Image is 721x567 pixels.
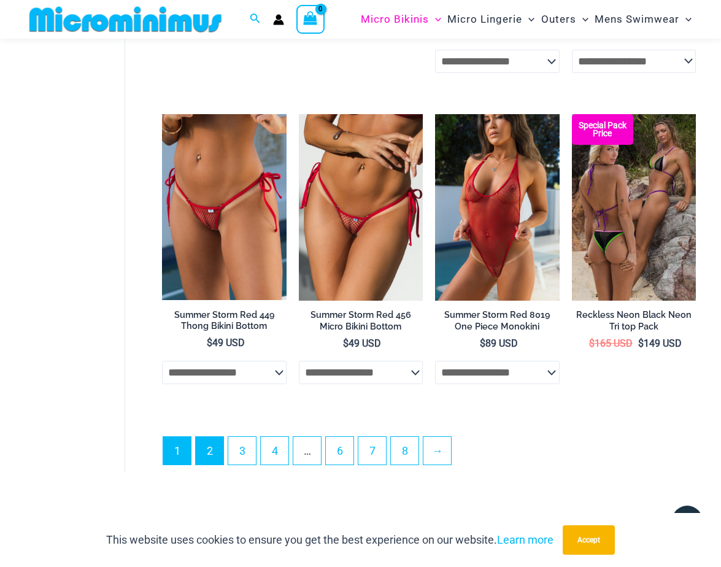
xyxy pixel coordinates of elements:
[162,309,286,337] a: Summer Storm Red 449 Thong Bikini Bottom
[592,4,695,35] a: Mens SwimwearMenu ToggleMenu Toggle
[480,337,518,349] bdi: 89 USD
[638,337,644,349] span: $
[299,114,423,301] img: Summer Storm Red 456 Micro 02
[162,436,696,472] nav: Product Pagination
[435,309,559,332] h2: Summer Storm Red 8019 One Piece Monokini
[679,4,692,35] span: Menu Toggle
[343,337,349,349] span: $
[572,309,696,337] a: Reckless Neon Black Neon Tri top Pack
[207,337,212,349] span: $
[106,531,553,549] p: This website uses cookies to ensure you get the best experience on our website.
[228,437,256,465] a: Page 3
[261,437,288,465] a: Page 4
[326,437,353,465] a: Page 6
[299,114,423,301] a: Summer Storm Red 456 Micro 02Summer Storm Red 456 Micro 03Summer Storm Red 456 Micro 03
[358,4,444,35] a: Micro BikinisMenu ToggleMenu Toggle
[595,4,679,35] span: Mens Swimwear
[299,309,423,332] h2: Summer Storm Red 456 Micro Bikini Bottom
[572,114,696,301] img: Tri Top Pack
[638,337,682,349] bdi: 149 USD
[273,14,284,25] a: Account icon link
[447,4,522,35] span: Micro Lingerie
[576,4,588,35] span: Menu Toggle
[361,4,429,35] span: Micro Bikinis
[522,4,534,35] span: Menu Toggle
[250,12,261,27] a: Search icon link
[356,2,696,37] nav: Site Navigation
[162,309,286,332] h2: Summer Storm Red 449 Thong Bikini Bottom
[358,437,386,465] a: Page 7
[435,114,559,301] a: Summer Storm Red 8019 One Piece 04Summer Storm Red 8019 One Piece 03Summer Storm Red 8019 One Pie...
[541,4,576,35] span: Outers
[391,437,418,465] a: Page 8
[163,437,191,465] span: Page 1
[429,4,441,35] span: Menu Toggle
[480,337,485,349] span: $
[572,309,696,332] h2: Reckless Neon Black Neon Tri top Pack
[572,121,633,137] b: Special Pack Price
[207,337,245,349] bdi: 49 USD
[162,114,286,300] a: Summer Storm Red 449 Thong 01Summer Storm Red 449 Thong 03Summer Storm Red 449 Thong 03
[293,437,321,465] span: …
[299,309,423,337] a: Summer Storm Red 456 Micro Bikini Bottom
[444,4,538,35] a: Micro LingerieMenu ToggleMenu Toggle
[196,437,223,465] a: Page 2
[25,6,226,33] img: MM SHOP LOGO FLAT
[435,309,559,337] a: Summer Storm Red 8019 One Piece Monokini
[538,4,592,35] a: OutersMenu ToggleMenu Toggle
[589,337,595,349] span: $
[296,5,325,33] a: View Shopping Cart, empty
[435,114,559,301] img: Summer Storm Red 8019 One Piece 04
[589,337,633,349] bdi: 165 USD
[423,437,451,465] a: →
[497,533,553,546] a: Learn more
[572,114,696,301] a: Tri Top Pack Bottoms BBottoms B
[162,114,286,300] img: Summer Storm Red 449 Thong 01
[563,525,615,555] button: Accept
[343,337,381,349] bdi: 49 USD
